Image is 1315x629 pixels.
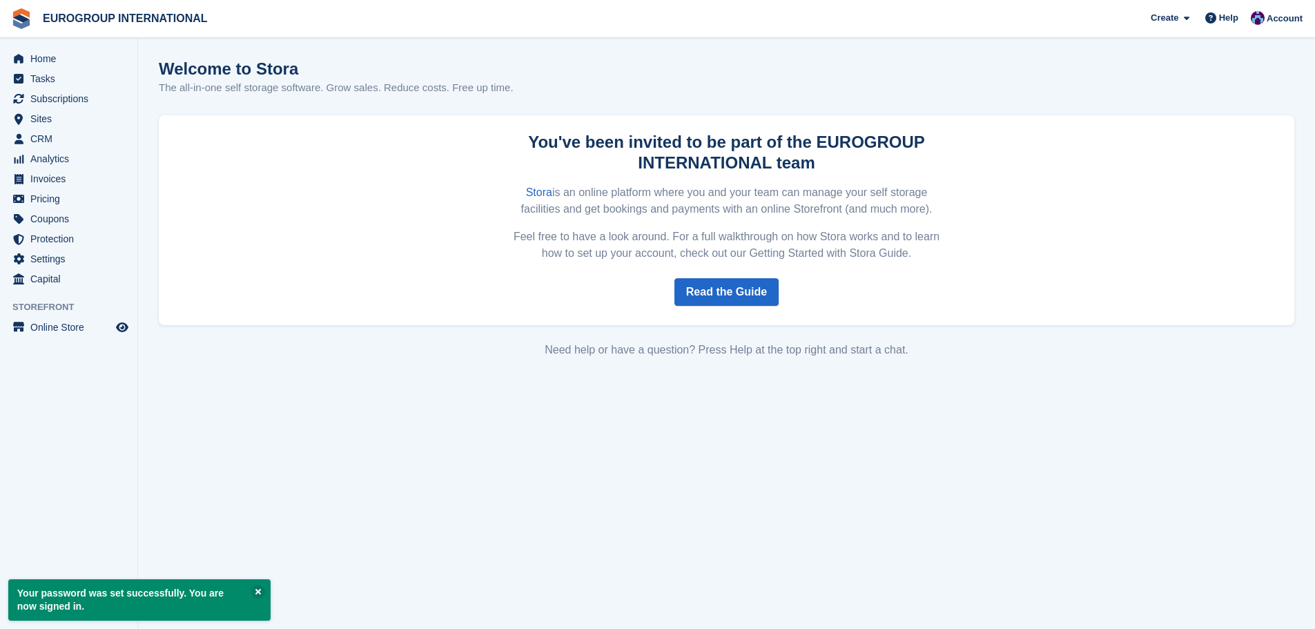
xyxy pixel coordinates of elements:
[526,186,552,198] a: Stora
[30,209,113,229] span: Coupons
[11,8,32,29] img: stora-icon-8386f47178a22dfd0bd8f6a31ec36ba5ce8667c1dd55bd0f319d3a0aa187defe.svg
[8,579,271,621] p: Your password was set successfully. You are now signed in.
[7,189,130,209] a: menu
[7,149,130,168] a: menu
[1267,12,1303,26] span: Account
[509,184,945,217] p: is an online platform where you and your team can manage your self storage facilities and get boo...
[30,269,113,289] span: Capital
[7,209,130,229] a: menu
[37,7,213,30] a: EUROGROUP INTERNATIONAL
[7,229,130,249] a: menu
[30,49,113,68] span: Home
[509,229,945,262] p: Feel free to have a look around. For a full walkthrough on how Stora works and to learn how to se...
[7,69,130,88] a: menu
[1251,11,1265,25] img: Self Store Team
[30,149,113,168] span: Analytics
[674,278,779,306] a: Read the Guide
[7,49,130,68] a: menu
[528,133,925,172] strong: You've been invited to be part of the EUROGROUP INTERNATIONAL team
[7,169,130,188] a: menu
[7,109,130,128] a: menu
[159,342,1294,358] div: Need help or have a question? Press Help at the top right and start a chat.
[7,249,130,269] a: menu
[30,69,113,88] span: Tasks
[30,109,113,128] span: Sites
[159,59,514,78] h1: Welcome to Stora
[30,89,113,108] span: Subscriptions
[159,80,514,96] p: The all-in-one self storage software. Grow sales. Reduce costs. Free up time.
[7,318,130,337] a: menu
[30,189,113,209] span: Pricing
[30,318,113,337] span: Online Store
[30,129,113,148] span: CRM
[30,229,113,249] span: Protection
[12,300,137,314] span: Storefront
[114,319,130,336] a: Preview store
[7,129,130,148] a: menu
[30,249,113,269] span: Settings
[7,269,130,289] a: menu
[30,169,113,188] span: Invoices
[1219,11,1238,25] span: Help
[1151,11,1178,25] span: Create
[7,89,130,108] a: menu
